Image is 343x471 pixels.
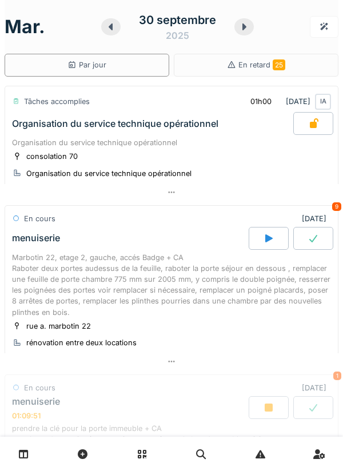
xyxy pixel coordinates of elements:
div: [DATE] [302,382,331,393]
div: Organisation du service technique opérationnel [12,118,218,129]
div: Organisation du service technique opérationnel [12,137,331,148]
div: 01:09:51 [12,412,41,420]
div: menuiserie [12,233,60,244]
div: En cours [24,382,55,393]
div: [DATE] [302,213,331,224]
div: Marbotin 22, etage 2, gauche, accés Badge + CA Raboter deux portes audessus de la feuille, rabote... [12,252,331,318]
div: consolation 70 [26,151,78,162]
div: rénovation entre deux locations [26,337,137,348]
div: Organisation du service technique opérationnel [26,168,192,179]
div: 1 [333,372,341,380]
span: 25 [273,59,285,70]
h1: mar. [5,16,45,38]
div: prendre la clé pour la porte immeuble + CA remplacer deux poignés portes internes, réparer le bas... [12,423,331,445]
span: En retard [238,61,285,69]
div: 01h00 [250,96,272,107]
div: rue a. marbotin 22 [26,321,91,332]
div: En cours [24,213,55,224]
div: [DATE] [241,91,331,112]
div: Par jour [67,59,106,70]
div: Tâches accomplies [24,96,90,107]
div: 30 septembre [139,11,216,29]
div: 2025 [166,29,189,42]
div: 9 [332,202,341,211]
div: menuiserie [12,396,60,407]
div: IA [315,94,331,110]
